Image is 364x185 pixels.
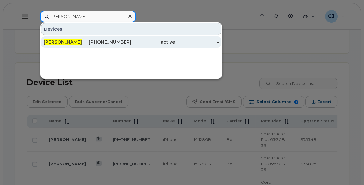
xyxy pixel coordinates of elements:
[87,39,131,45] div: [PHONE_NUMBER]
[41,36,221,48] a: [PERSON_NAME][PHONE_NUMBER]active-
[44,39,82,45] span: [PERSON_NAME]
[131,39,175,45] div: active
[40,11,136,22] input: Find something...
[175,39,219,45] div: -
[41,23,221,35] div: Devices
